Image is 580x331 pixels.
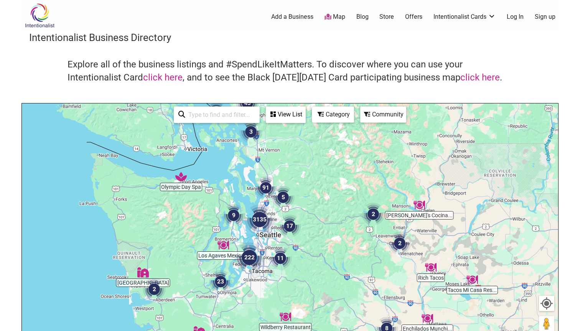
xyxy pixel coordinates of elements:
[388,232,411,255] div: 2
[143,278,166,301] div: 2
[466,274,478,285] div: Tacos Mi Casa Restaurant
[325,13,345,21] a: Map
[362,203,385,226] div: 2
[361,107,405,122] div: Community
[356,13,369,21] a: Blog
[239,120,262,143] div: 3
[222,204,245,227] div: 9
[234,242,265,273] div: 222
[379,13,394,21] a: Store
[433,13,496,21] a: Intentionalist Cards
[312,107,354,123] div: Filter by category
[185,107,255,122] input: Type to find and filter...
[137,267,149,278] div: Sky Island Farm
[217,239,229,251] div: Los Agaves Mexican Restaurant
[360,107,406,123] div: Filter by Community
[507,13,524,21] a: Log In
[21,3,58,28] img: Intentionalist
[271,13,313,21] a: Add a Business
[278,215,301,238] div: 17
[460,72,500,83] a: click here
[266,107,306,123] div: See a list of the visible businesses
[68,58,512,84] h4: Explore all of the business listings and #SpendLikeItMatters. To discover where you can use your ...
[267,107,305,122] div: View List
[535,13,555,21] a: Sign up
[175,171,187,182] div: Olympic Day Spa
[539,296,554,311] button: Your Location
[414,199,425,211] div: Marcela's Cocina Mexicana
[254,176,277,199] div: 91
[422,313,433,324] div: Enchilados Munchies Bar
[272,186,295,209] div: 5
[209,270,232,293] div: 23
[143,72,183,83] a: click here
[280,311,291,323] div: Wildberry Restaurant
[405,13,422,21] a: Offers
[29,31,551,44] h3: Intentionalist Business Directory
[313,107,353,122] div: Category
[174,107,260,123] div: Type to search and filter
[425,262,437,273] div: Rich Tacos
[244,204,275,235] div: 3135
[269,247,292,270] div: 11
